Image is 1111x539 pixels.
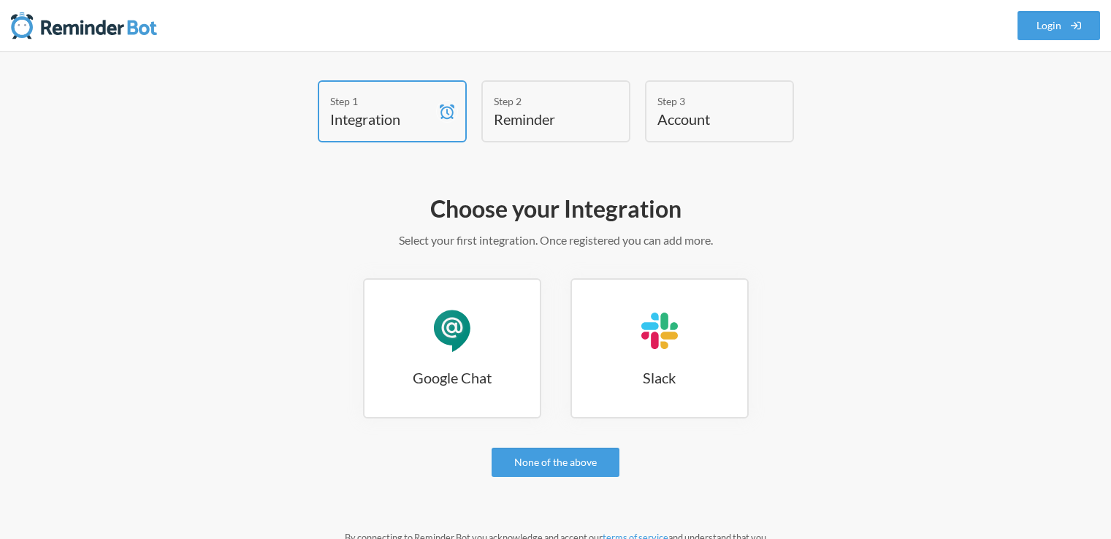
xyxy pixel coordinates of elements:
[11,11,157,40] img: Reminder Bot
[330,109,432,129] h4: Integration
[657,109,760,129] h4: Account
[364,367,540,388] h3: Google Chat
[492,448,619,477] a: None of the above
[330,93,432,109] div: Step 1
[494,109,596,129] h4: Reminder
[1018,11,1101,40] a: Login
[132,232,980,249] p: Select your first integration. Once registered you can add more.
[132,194,980,224] h2: Choose your Integration
[657,93,760,109] div: Step 3
[572,367,747,388] h3: Slack
[494,93,596,109] div: Step 2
